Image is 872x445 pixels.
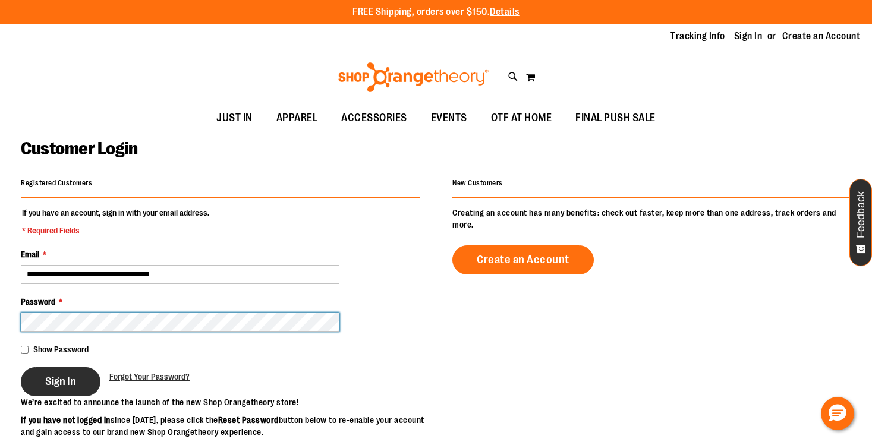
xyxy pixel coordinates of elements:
[109,371,190,383] a: Forgot Your Password?
[575,105,656,131] span: FINAL PUSH SALE
[782,30,861,43] a: Create an Account
[21,250,39,259] span: Email
[21,367,100,396] button: Sign In
[734,30,763,43] a: Sign In
[670,30,725,43] a: Tracking Info
[431,105,467,131] span: EVENTS
[490,7,520,17] a: Details
[265,105,330,132] a: APPAREL
[21,396,436,408] p: We’re excited to announce the launch of the new Shop Orangetheory store!
[821,397,854,430] button: Hello, have a question? Let’s chat.
[341,105,407,131] span: ACCESSORIES
[22,225,209,236] span: * Required Fields
[419,105,479,132] a: EVENTS
[33,345,89,354] span: Show Password
[855,191,867,238] span: Feedback
[491,105,552,131] span: OTF AT HOME
[352,5,520,19] p: FREE Shipping, orders over $150.
[452,179,503,187] strong: New Customers
[21,297,55,307] span: Password
[109,372,190,381] span: Forgot Your Password?
[849,179,872,266] button: Feedback - Show survey
[21,414,436,438] p: since [DATE], please click the button below to re-enable your account and gain access to our bran...
[452,245,594,274] a: Create an Account
[479,105,564,132] a: OTF AT HOME
[21,415,111,425] strong: If you have not logged in
[477,253,569,266] span: Create an Account
[218,415,279,425] strong: Reset Password
[45,375,76,388] span: Sign In
[564,105,668,132] a: FINAL PUSH SALE
[204,105,265,132] a: JUST IN
[452,207,851,231] p: Creating an account has many benefits: check out faster, keep more than one address, track orders...
[216,105,253,131] span: JUST IN
[329,105,419,132] a: ACCESSORIES
[320,267,334,282] keeper-lock: Open Keeper Popup
[276,105,318,131] span: APPAREL
[336,62,490,92] img: Shop Orangetheory
[21,207,210,236] legend: If you have an account, sign in with your email address.
[320,315,334,329] keeper-lock: Open Keeper Popup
